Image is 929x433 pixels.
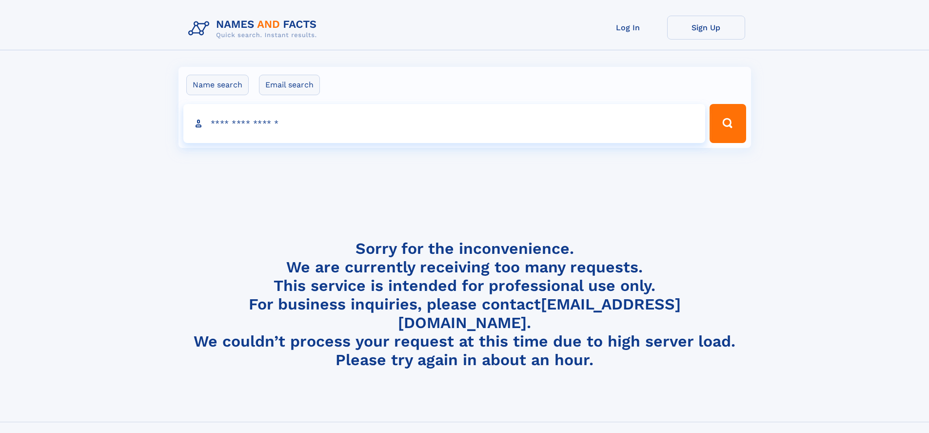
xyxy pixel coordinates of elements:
[183,104,706,143] input: search input
[710,104,746,143] button: Search Button
[186,75,249,95] label: Name search
[184,16,325,42] img: Logo Names and Facts
[667,16,745,40] a: Sign Up
[398,295,681,332] a: [EMAIL_ADDRESS][DOMAIN_NAME]
[184,239,745,370] h4: Sorry for the inconvenience. We are currently receiving too many requests. This service is intend...
[589,16,667,40] a: Log In
[259,75,320,95] label: Email search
